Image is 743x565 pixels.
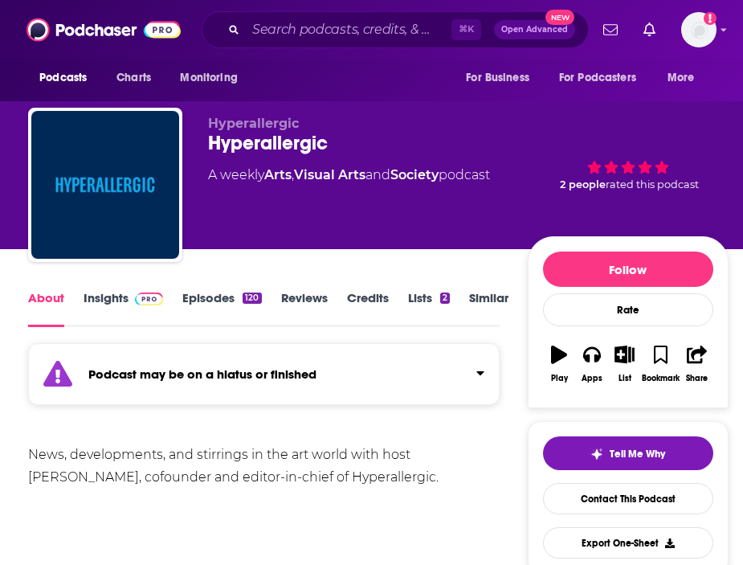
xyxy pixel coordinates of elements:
[390,167,439,182] a: Society
[264,167,292,182] a: Arts
[543,293,713,326] div: Rate
[208,116,299,131] span: Hyperallergic
[208,166,490,185] div: A weekly podcast
[469,290,508,327] a: Similar
[106,63,161,93] a: Charts
[281,290,328,327] a: Reviews
[543,527,713,559] button: Export One-Sheet
[606,178,699,190] span: rated this podcast
[243,293,261,304] div: 120
[560,178,606,190] span: 2 people
[576,335,609,393] button: Apps
[681,12,716,47] span: Logged in as KatieC
[618,374,631,383] div: List
[543,335,576,393] button: Play
[135,293,163,305] img: Podchaser Pro
[704,12,716,25] svg: Add a profile image
[667,67,695,89] span: More
[680,335,713,393] button: Share
[28,63,108,93] button: open menu
[31,111,179,259] img: Hyperallergic
[84,290,163,327] a: InsightsPodchaser Pro
[88,366,316,382] strong: Podcast may be on a hiatus or finished
[610,448,665,461] span: Tell Me Why
[501,26,568,34] span: Open Advanced
[28,444,500,489] div: News, developments, and stirrings in the art world with host [PERSON_NAME], cofounder and editor-...
[656,63,715,93] button: open menu
[294,167,365,182] a: Visual Arts
[608,335,641,393] button: List
[494,20,575,39] button: Open AdvancedNew
[528,116,729,215] div: 2 peoplerated this podcast
[180,67,237,89] span: Monitoring
[169,63,258,93] button: open menu
[681,12,716,47] button: Show profile menu
[582,374,602,383] div: Apps
[27,14,181,45] img: Podchaser - Follow, Share and Rate Podcasts
[686,374,708,383] div: Share
[440,293,450,304] div: 2
[451,19,481,40] span: ⌘ K
[559,67,636,89] span: For Podcasters
[642,374,680,383] div: Bookmark
[641,335,680,393] button: Bookmark
[292,167,294,182] span: ,
[28,290,64,327] a: About
[28,353,500,405] section: Click to expand status details
[551,374,568,383] div: Play
[543,483,713,514] a: Contact This Podcast
[590,448,603,461] img: tell me why sparkle
[543,436,713,470] button: tell me why sparkleTell Me Why
[597,16,624,43] a: Show notifications dropdown
[347,290,389,327] a: Credits
[545,10,574,25] span: New
[202,11,589,48] div: Search podcasts, credits, & more...
[408,290,450,327] a: Lists2
[549,63,659,93] button: open menu
[39,67,87,89] span: Podcasts
[543,252,713,287] button: Follow
[116,67,151,89] span: Charts
[455,63,549,93] button: open menu
[466,67,529,89] span: For Business
[637,16,662,43] a: Show notifications dropdown
[681,12,716,47] img: User Profile
[182,290,261,327] a: Episodes120
[246,17,451,43] input: Search podcasts, credits, & more...
[365,167,390,182] span: and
